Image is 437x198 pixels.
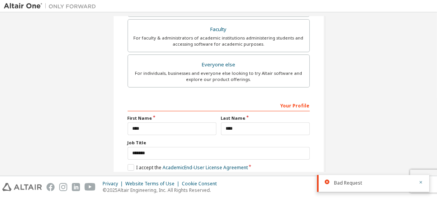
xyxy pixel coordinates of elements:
div: Everyone else [133,59,305,70]
div: Website Terms of Use [125,181,182,187]
img: youtube.svg [85,183,96,191]
p: © 2025 Altair Engineering, Inc. All Rights Reserved. [103,187,221,193]
img: altair_logo.svg [2,183,42,191]
label: Last Name [221,115,310,121]
img: facebook.svg [47,183,55,191]
span: Bad Request [334,180,362,186]
img: Altair One [4,2,100,10]
div: Your Profile [128,99,310,111]
img: linkedin.svg [72,183,80,191]
div: For faculty & administrators of academic institutions administering students and accessing softwa... [133,35,305,47]
div: Privacy [103,181,125,187]
div: Faculty [133,24,305,35]
a: Academic End-User License Agreement [163,164,248,171]
div: Cookie Consent [182,181,221,187]
img: instagram.svg [59,183,67,191]
label: I accept the [128,164,248,171]
label: Job Title [128,140,310,146]
div: For individuals, businesses and everyone else looking to try Altair software and explore our prod... [133,70,305,82]
label: First Name [128,115,216,121]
